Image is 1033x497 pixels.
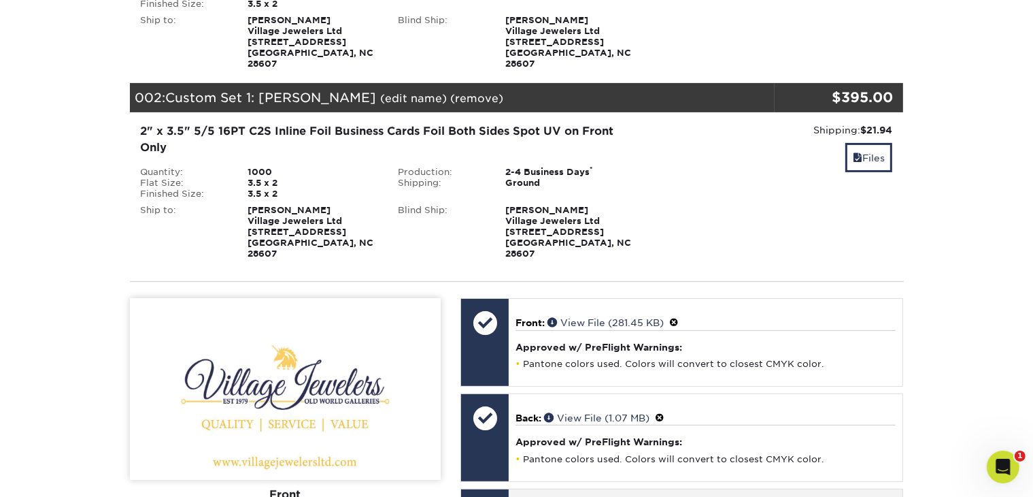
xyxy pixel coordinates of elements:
[248,205,373,259] strong: [PERSON_NAME] Village Jewelers Ltd [STREET_ADDRESS] [GEOGRAPHIC_DATA], NC 28607
[166,90,377,105] span: Custom Set 1: [PERSON_NAME]
[547,317,664,328] a: View File (281.45 KB)
[130,83,775,113] div: 002:
[775,87,894,108] div: $395.00
[141,123,635,156] div: 2" x 3.5" 5/5 16PT C2S Inline Foil Business Cards Foil Both Sides Spot UV on Front Only
[845,143,892,172] a: Files
[505,15,631,69] strong: [PERSON_NAME] Village Jewelers Ltd [STREET_ADDRESS] [GEOGRAPHIC_DATA], NC 28607
[237,178,388,189] div: 3.5 x 2
[860,125,892,135] strong: $21.94
[495,167,645,178] div: 2-4 Business Days
[1015,451,1026,462] span: 1
[388,167,495,178] div: Production:
[237,189,388,199] div: 3.5 x 2
[131,205,238,259] div: Ship to:
[495,178,645,189] div: Ground
[131,15,238,69] div: Ship to:
[515,317,545,328] span: Front:
[388,205,495,259] div: Blind Ship:
[131,178,238,189] div: Flat Size:
[853,153,862,163] span: files
[451,92,504,105] a: (remove)
[544,413,649,423] a: View File (1.07 MB)
[515,453,896,465] li: Pantone colors used. Colors will convert to closest CMYK color.
[388,178,495,189] div: Shipping:
[515,436,896,447] h4: Approved w/ PreFlight Warnings:
[131,189,238,199] div: Finished Size:
[381,92,447,105] a: (edit name)
[237,167,388,178] div: 1000
[515,413,541,423] span: Back:
[388,15,495,69] div: Blind Ship:
[515,358,896,370] li: Pantone colors used. Colors will convert to closest CMYK color.
[656,123,893,137] div: Shipping:
[248,15,373,69] strong: [PERSON_NAME] Village Jewelers Ltd [STREET_ADDRESS] [GEOGRAPHIC_DATA], NC 28607
[987,451,1019,483] iframe: Intercom live chat
[515,342,896,353] h4: Approved w/ PreFlight Warnings:
[505,205,631,259] strong: [PERSON_NAME] Village Jewelers Ltd [STREET_ADDRESS] [GEOGRAPHIC_DATA], NC 28607
[131,167,238,178] div: Quantity:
